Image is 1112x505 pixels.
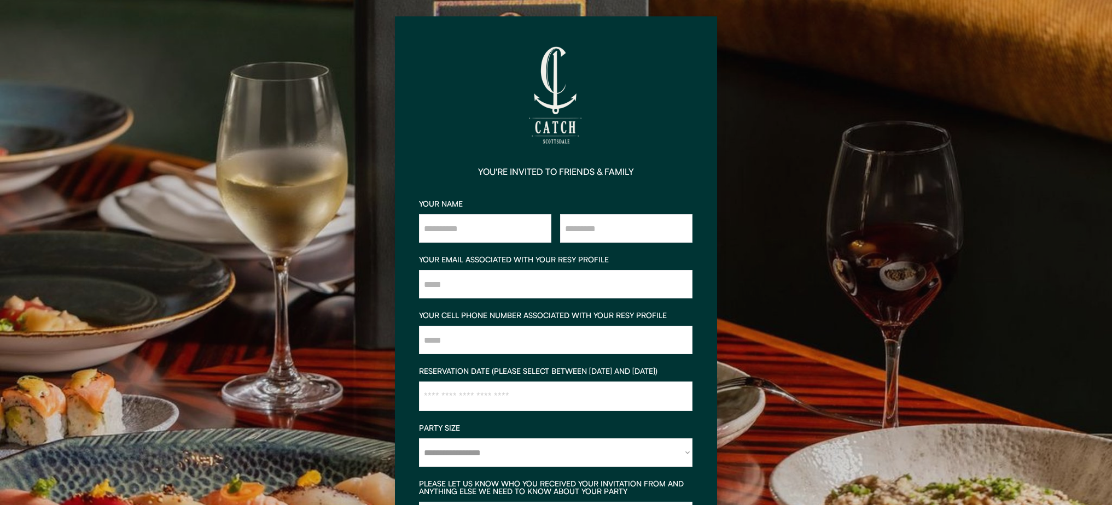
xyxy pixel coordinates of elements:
img: CATCH%20SCOTTSDALE_Logo%20Only.png [502,40,611,150]
div: YOUR NAME [419,200,692,208]
div: PLEASE LET US KNOW WHO YOU RECEIVED YOUR INVITATION FROM AND ANYTHING ELSE WE NEED TO KNOW ABOUT ... [419,480,692,495]
div: PARTY SIZE [419,424,692,432]
div: RESERVATION DATE (PLEASE SELECT BETWEEN [DATE] AND [DATE]) [419,367,692,375]
div: YOUR EMAIL ASSOCIATED WITH YOUR RESY PROFILE [419,256,692,263]
div: YOUR CELL PHONE NUMBER ASSOCIATED WITH YOUR RESY PROFILE [419,312,692,319]
div: YOU'RE INVITED TO FRIENDS & FAMILY [478,167,634,176]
